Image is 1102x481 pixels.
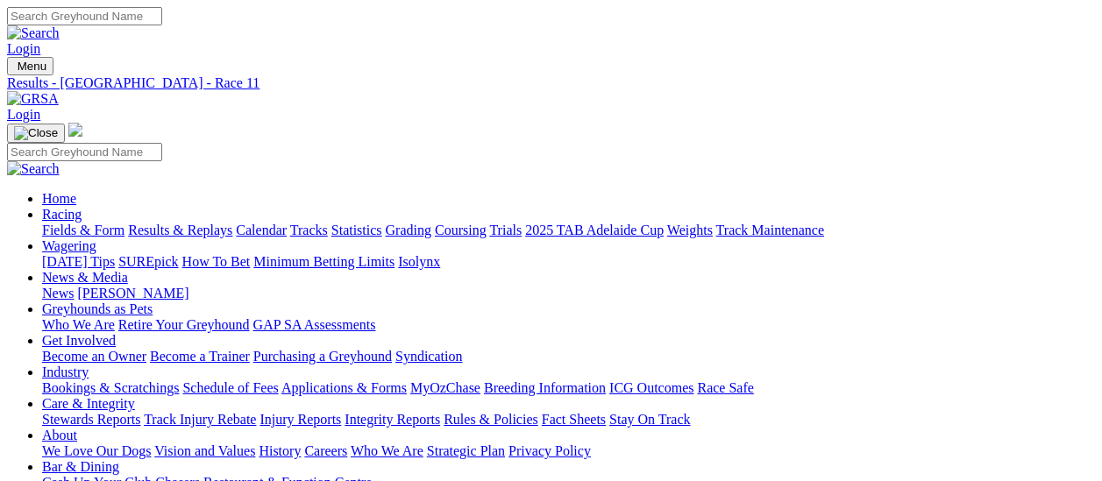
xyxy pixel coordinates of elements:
[42,223,124,237] a: Fields & Form
[42,349,1095,364] div: Get Involved
[345,412,440,427] a: Integrity Reports
[484,380,606,395] a: Breeding Information
[68,123,82,137] img: logo-grsa-white.png
[42,270,128,285] a: News & Media
[42,223,1095,238] div: Racing
[667,223,713,237] a: Weights
[7,161,60,177] img: Search
[42,443,151,458] a: We Love Our Dogs
[42,301,153,316] a: Greyhounds as Pets
[253,254,395,269] a: Minimum Betting Limits
[42,317,115,332] a: Who We Are
[508,443,591,458] a: Privacy Policy
[77,286,188,301] a: [PERSON_NAME]
[42,191,76,206] a: Home
[253,349,392,364] a: Purchasing a Greyhound
[7,7,162,25] input: Search
[42,412,1095,428] div: Care & Integrity
[150,349,250,364] a: Become a Trainer
[42,349,146,364] a: Become an Owner
[118,317,250,332] a: Retire Your Greyhound
[7,143,162,161] input: Search
[7,57,53,75] button: Toggle navigation
[42,254,1095,270] div: Wagering
[410,380,480,395] a: MyOzChase
[304,443,347,458] a: Careers
[716,223,824,237] a: Track Maintenance
[444,412,538,427] a: Rules & Policies
[7,25,60,41] img: Search
[42,286,74,301] a: News
[18,60,46,73] span: Menu
[7,107,40,122] a: Login
[7,75,1095,91] a: Results - [GEOGRAPHIC_DATA] - Race 11
[7,124,65,143] button: Toggle navigation
[7,91,59,107] img: GRSA
[154,443,255,458] a: Vision and Values
[42,317,1095,333] div: Greyhounds as Pets
[489,223,522,237] a: Trials
[182,254,251,269] a: How To Bet
[281,380,407,395] a: Applications & Forms
[118,254,178,269] a: SUREpick
[42,364,89,379] a: Industry
[260,412,341,427] a: Injury Reports
[697,380,753,395] a: Race Safe
[42,380,179,395] a: Bookings & Scratchings
[290,223,328,237] a: Tracks
[525,223,664,237] a: 2025 TAB Adelaide Cup
[42,443,1095,459] div: About
[331,223,382,237] a: Statistics
[144,412,256,427] a: Track Injury Rebate
[42,207,82,222] a: Racing
[42,286,1095,301] div: News & Media
[395,349,462,364] a: Syndication
[398,254,440,269] a: Isolynx
[42,254,115,269] a: [DATE] Tips
[609,412,690,427] a: Stay On Track
[435,223,487,237] a: Coursing
[253,317,376,332] a: GAP SA Assessments
[427,443,505,458] a: Strategic Plan
[128,223,232,237] a: Results & Replays
[351,443,423,458] a: Who We Are
[42,396,135,411] a: Care & Integrity
[542,412,606,427] a: Fact Sheets
[42,238,96,253] a: Wagering
[42,412,140,427] a: Stewards Reports
[42,428,77,442] a: About
[259,443,301,458] a: History
[236,223,287,237] a: Calendar
[14,126,58,140] img: Close
[42,333,116,348] a: Get Involved
[42,380,1095,396] div: Industry
[182,380,278,395] a: Schedule of Fees
[386,223,431,237] a: Grading
[609,380,693,395] a: ICG Outcomes
[42,459,119,474] a: Bar & Dining
[7,41,40,56] a: Login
